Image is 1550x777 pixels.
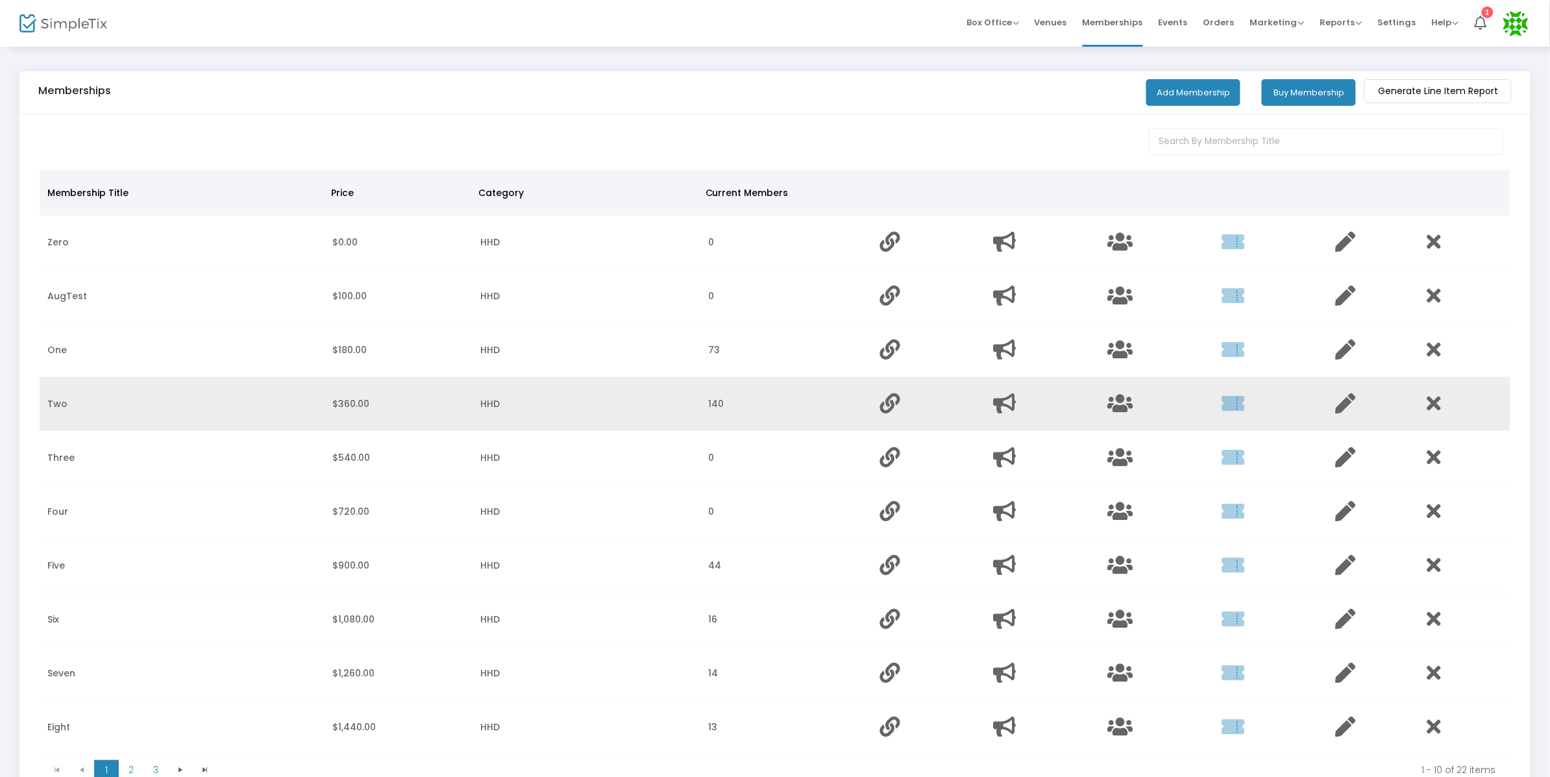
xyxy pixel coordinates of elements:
[325,700,473,754] td: $1,440.00
[40,170,323,216] th: Membership Title
[1262,79,1356,106] button: Buy Membership
[701,269,872,323] td: 0
[701,539,872,593] td: 44
[1432,16,1459,29] span: Help
[40,323,325,377] td: One
[473,216,700,269] td: HHD
[1083,6,1143,39] span: Memberships
[701,431,872,485] td: 0
[40,647,325,700] td: Seven
[471,170,698,216] th: Category
[1035,6,1067,39] span: Venues
[40,269,325,323] td: AugTest
[473,647,700,700] td: HHD
[701,377,872,431] td: 140
[40,700,325,754] td: Eight
[227,763,1496,776] kendo-pager-info: 1 - 10 of 22 items
[325,216,473,269] td: $0.00
[40,485,325,539] td: Four
[701,485,872,539] td: 0
[1320,16,1362,29] span: Reports
[701,700,872,754] td: 13
[40,170,1510,754] div: Data table
[473,485,700,539] td: HHD
[473,593,700,647] td: HHD
[325,377,473,431] td: $360.00
[473,323,700,377] td: HHD
[1149,129,1504,155] input: Search By Membership Title
[40,377,325,431] td: Two
[1159,6,1188,39] span: Events
[1203,6,1235,39] span: Orders
[701,216,872,269] td: 0
[473,377,700,431] td: HHD
[701,323,872,377] td: 73
[200,765,210,775] span: Go to the last page
[325,269,473,323] td: $100.00
[325,539,473,593] td: $900.00
[325,593,473,647] td: $1,080.00
[966,16,1019,29] span: Box Office
[175,765,186,775] span: Go to the next page
[473,431,700,485] td: HHD
[325,323,473,377] td: $180.00
[40,539,325,593] td: Five
[40,593,325,647] td: Six
[325,485,473,539] td: $720.00
[473,539,700,593] td: HHD
[1378,6,1416,39] span: Settings
[38,84,111,97] h5: Memberships
[701,593,872,647] td: 16
[325,431,473,485] td: $540.00
[1250,16,1305,29] span: Marketing
[698,170,868,216] th: Current Members
[323,170,471,216] th: Price
[1146,79,1240,106] button: Add Membership
[40,431,325,485] td: Three
[1482,6,1494,18] div: 1
[1364,79,1512,103] m-button: Generate Line Item Report
[473,269,700,323] td: HHD
[473,700,700,754] td: HHD
[40,216,325,269] td: Zero
[325,647,473,700] td: $1,260.00
[701,647,872,700] td: 14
